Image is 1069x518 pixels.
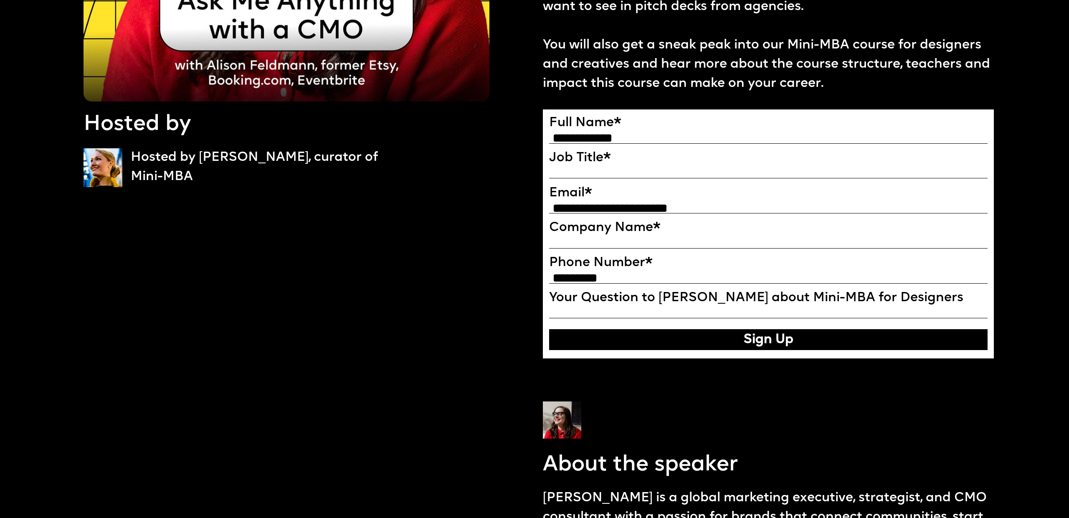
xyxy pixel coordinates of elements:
p: About the speaker [543,450,738,480]
label: Job Title [549,151,988,166]
label: Your Question to [PERSON_NAME] about Mini-MBA for Designers [549,291,988,306]
label: Phone Number [549,256,988,271]
button: Sign Up [549,329,988,350]
label: Full Name [549,116,988,131]
p: Hosted by [PERSON_NAME], curator of Mini-MBA [131,148,400,187]
p: Hosted by [84,110,191,140]
label: Email [549,186,988,201]
label: Company Name [549,221,988,236]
